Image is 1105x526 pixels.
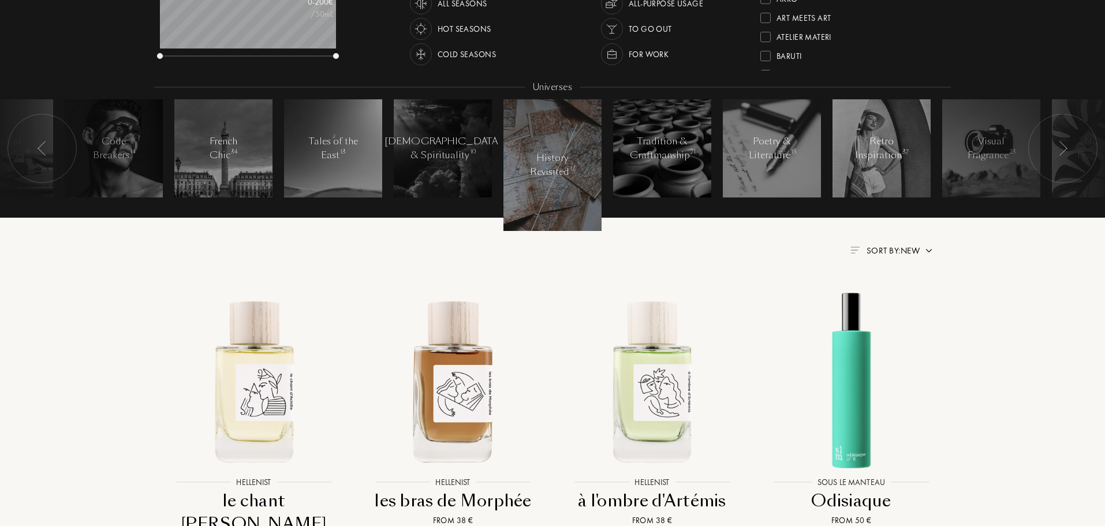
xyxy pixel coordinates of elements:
img: à l'ombre d'Artémis Hellenist [562,290,742,470]
div: Hot Seasons [438,18,491,40]
span: 15 [791,148,796,156]
div: Tales of the East [309,135,358,162]
span: 12 [570,165,576,173]
img: le chant d'Achille Hellenist [164,290,344,470]
span: Sort by: New [867,245,920,256]
div: Binet-Papillon [777,65,834,81]
img: filter_by.png [850,247,860,253]
span: 10 [470,148,476,156]
img: usage_season_cold_white.svg [413,46,429,62]
div: To go Out [629,18,672,40]
div: French Chic [199,135,248,162]
img: les bras de Morphée Hellenist [363,290,543,470]
div: /50mL [275,8,333,20]
div: Retro Inspiration [855,135,908,162]
div: Atelier Materi [777,27,831,43]
div: Tradition & Craftmanship [630,135,695,162]
img: usage_season_hot_white.svg [413,21,429,37]
div: Baruti [777,46,802,62]
div: [DEMOGRAPHIC_DATA] & Spirituality [384,135,501,162]
img: arr_left.svg [38,141,47,156]
img: arrow.png [924,246,934,255]
img: Odisiaque Sous le Manteau [761,290,941,470]
div: Universes [525,81,580,94]
span: 37 [902,148,909,156]
div: History Revisited [528,151,577,179]
div: Cold Seasons [438,43,496,65]
div: Art Meets Art [777,8,831,24]
span: 71 [690,148,696,156]
img: usage_occasion_party_white.svg [604,21,620,37]
img: arr_left.svg [1058,141,1067,156]
img: usage_occasion_work_white.svg [604,46,620,62]
span: 13 [340,148,346,156]
div: For Work [629,43,669,65]
div: Poetry & Literature [748,135,797,162]
span: 34 [231,148,238,156]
